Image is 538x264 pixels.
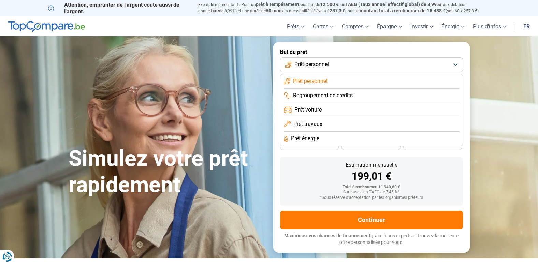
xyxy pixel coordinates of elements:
[294,106,322,114] span: Prêt voiture
[293,77,328,85] span: Prêt personnel
[286,190,457,195] div: Sur base d'un TAEG de 7,45 %*
[330,8,345,13] span: 257,3 €
[437,16,469,36] a: Énergie
[286,171,457,181] div: 199,01 €
[293,120,322,128] span: Prêt travaux
[286,185,457,190] div: Total à rembourser: 11 940,60 €
[309,16,338,36] a: Cartes
[345,2,440,7] span: TAEG (Taux annuel effectif global) de 8,99%
[283,16,309,36] a: Prêts
[286,162,457,168] div: Estimation mensuelle
[280,49,463,55] label: But du prêt
[360,8,446,13] span: montant total à rembourser de 15.438 €
[280,57,463,72] button: Prêt personnel
[363,143,378,147] span: 30 mois
[469,16,511,36] a: Plus d'infos
[198,2,490,14] p: Exemple représentatif : Pour un tous but de , un (taux débiteur annuel de 8,99%) et une durée de ...
[373,16,406,36] a: Épargne
[293,92,353,99] span: Regroupement de crédits
[8,21,85,32] img: TopCompare
[211,8,219,13] span: fixe
[320,2,339,7] span: 12.500 €
[256,2,299,7] span: prêt à tempérament
[425,143,440,147] span: 24 mois
[280,211,463,229] button: Continuer
[69,146,265,198] h1: Simulez votre prêt rapidement
[519,16,534,36] a: fr
[284,233,370,238] span: Maximisez vos chances de financement
[294,61,329,68] span: Prêt personnel
[286,195,457,200] div: *Sous réserve d'acceptation par les organismes prêteurs
[266,8,283,13] span: 60 mois
[48,2,190,15] p: Attention, emprunter de l'argent coûte aussi de l'argent.
[406,16,437,36] a: Investir
[338,16,373,36] a: Comptes
[280,233,463,246] p: grâce à nos experts et trouvez la meilleure offre personnalisée pour vous.
[291,135,319,142] span: Prêt énergie
[302,143,317,147] span: 36 mois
